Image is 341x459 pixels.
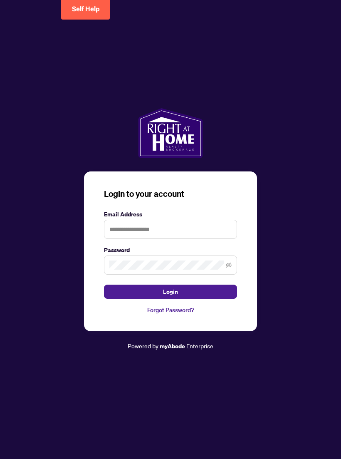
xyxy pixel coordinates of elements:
[226,262,232,268] span: eye-invisible
[104,246,237,255] label: Password
[72,5,100,13] span: Self Help
[104,285,237,299] button: Login
[104,305,237,315] a: Forgot Password?
[128,342,158,350] span: Powered by
[163,285,178,298] span: Login
[104,188,237,200] h3: Login to your account
[104,210,237,219] label: Email Address
[160,342,185,351] a: myAbode
[138,108,203,158] img: ma-logo
[186,342,213,350] span: Enterprise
